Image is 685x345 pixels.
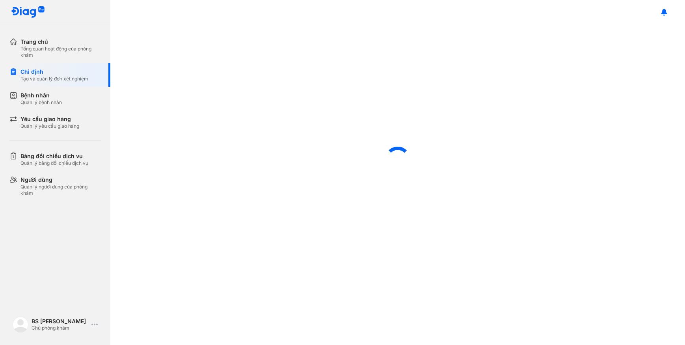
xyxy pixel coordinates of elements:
div: Chỉ định [20,68,88,76]
div: Bệnh nhân [20,91,62,99]
div: Chủ phòng khám [32,325,88,331]
div: Người dùng [20,176,101,184]
div: Bảng đối chiếu dịch vụ [20,152,88,160]
div: Trang chủ [20,38,101,46]
div: Quản lý bảng đối chiếu dịch vụ [20,160,88,166]
div: Quản lý bệnh nhân [20,99,62,106]
div: Yêu cầu giao hàng [20,115,79,123]
div: BS [PERSON_NAME] [32,318,88,325]
div: Quản lý người dùng của phòng khám [20,184,101,196]
div: Tạo và quản lý đơn xét nghiệm [20,76,88,82]
img: logo [11,6,45,19]
div: Quản lý yêu cầu giao hàng [20,123,79,129]
div: Tổng quan hoạt động của phòng khám [20,46,101,58]
img: logo [13,317,28,332]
